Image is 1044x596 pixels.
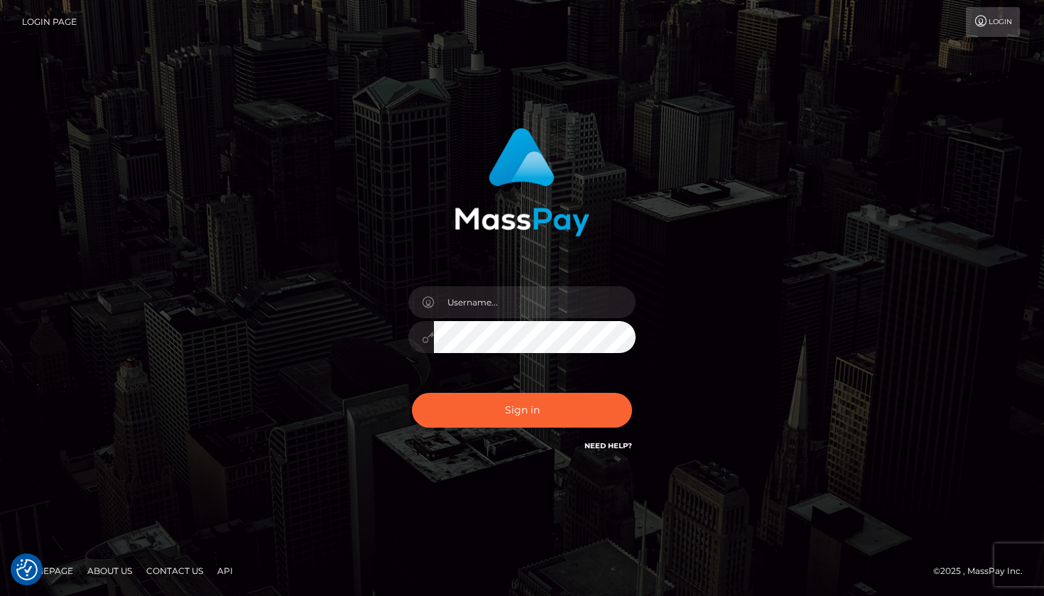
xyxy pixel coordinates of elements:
img: Revisit consent button [16,559,38,580]
button: Sign in [412,393,632,428]
a: Login [966,7,1020,37]
a: Login Page [22,7,77,37]
a: About Us [82,560,138,582]
a: Homepage [16,560,79,582]
button: Consent Preferences [16,559,38,580]
a: Need Help? [584,441,632,450]
div: © 2025 , MassPay Inc. [933,563,1033,579]
img: MassPay Login [455,128,589,237]
a: Contact Us [141,560,209,582]
input: Username... [434,286,636,318]
a: API [212,560,239,582]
